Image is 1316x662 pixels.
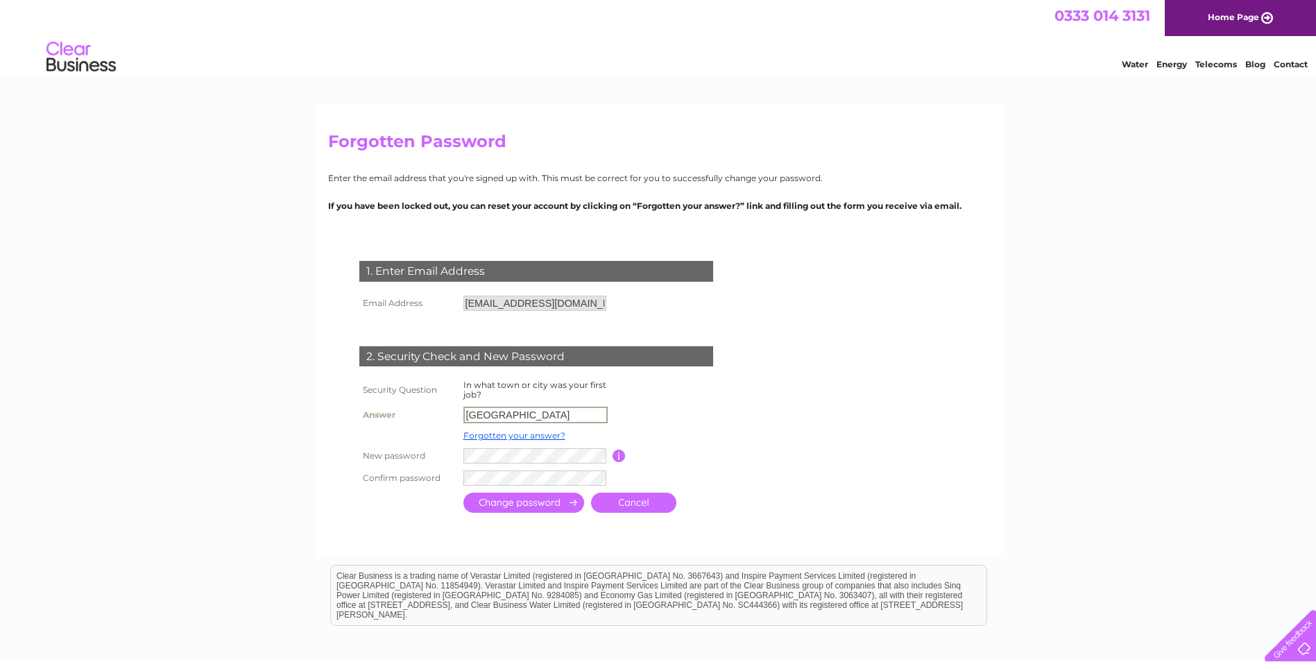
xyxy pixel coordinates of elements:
div: 1. Enter Email Address [359,261,713,282]
h2: Forgotten Password [328,132,989,158]
p: Enter the email address that you're signed up with. This must be correct for you to successfully ... [328,171,989,185]
a: Water [1122,59,1148,69]
label: In what town or city was your first job? [463,380,606,400]
th: New password [356,445,460,467]
div: Clear Business is a trading name of Verastar Limited (registered in [GEOGRAPHIC_DATA] No. 3667643... [331,8,986,67]
p: If you have been locked out, you can reset your account by clicking on “Forgotten your answer?” l... [328,199,989,212]
a: Cancel [591,493,676,513]
a: Energy [1156,59,1187,69]
a: Forgotten your answer? [463,430,565,441]
th: Confirm password [356,467,460,489]
a: Blog [1245,59,1265,69]
input: Submit [463,493,584,513]
a: Contact [1274,59,1308,69]
a: Telecoms [1195,59,1237,69]
th: Email Address [356,292,460,314]
div: 2. Security Check and New Password [359,346,713,367]
a: 0333 014 3131 [1054,7,1150,24]
th: Security Question [356,377,460,403]
th: Answer [356,403,460,427]
img: logo.png [46,36,117,78]
input: Information [613,450,626,462]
